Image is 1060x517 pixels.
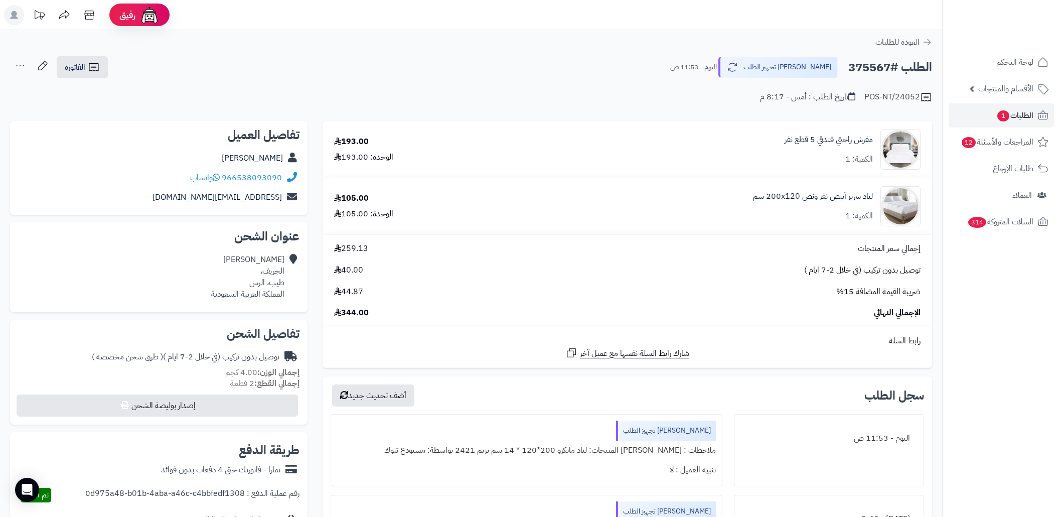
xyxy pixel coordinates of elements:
button: إصدار بوليصة الشحن [17,395,298,417]
span: 12 [962,137,976,148]
img: 1732186588-220107040010-90x90.jpg [881,186,920,226]
h3: سجل الطلب [864,390,924,402]
span: ( طرق شحن مخصصة ) [92,351,163,363]
span: شارك رابط السلة نفسها مع عميل آخر [580,348,689,359]
small: اليوم - 11:53 ص [670,62,717,72]
span: الأقسام والمنتجات [978,82,1033,96]
a: 966538093090 [222,172,282,184]
div: 105.00 [334,193,369,204]
span: 44.87 [334,286,363,298]
div: [PERSON_NAME] تجهيز الطلب [616,421,716,441]
div: تاريخ الطلب : أمس - 8:17 م [760,91,855,103]
a: طلبات الإرجاع [949,157,1054,181]
a: الفاتورة [57,56,108,78]
strong: إجمالي القطع: [254,377,299,390]
strong: إجمالي الوزن: [257,366,299,378]
h2: طريقة الدفع [239,444,299,456]
span: رفيق [119,9,135,21]
div: اليوم - 11:53 ص [740,429,918,448]
div: رقم عملية الدفع : 0d975a48-b01b-4aba-a46c-c4bbfedf1308 [85,488,299,502]
span: طلبات الإرجاع [993,162,1033,176]
span: العملاء [1012,188,1032,202]
div: 193.00 [334,136,369,148]
div: ملاحظات : [PERSON_NAME] المنتجات: لباد مايكرو 200*120 * 14 سم بريم 2421 بواسطة: مستودع تبوك [337,441,716,460]
span: 344.00 [334,307,369,319]
img: ai-face.png [139,5,160,25]
span: 40.00 [334,265,363,276]
a: واتساب [190,172,220,184]
button: أضف تحديث جديد [332,384,414,407]
a: [PERSON_NAME] [222,152,283,164]
small: 2 قطعة [230,377,299,390]
a: لباد سرير أبيض نفر ونص 200x120 سم [753,191,873,202]
a: السلات المتروكة314 [949,210,1054,234]
div: الكمية: 1 [845,154,873,165]
button: [PERSON_NAME] تجهيز الطلب [718,57,838,78]
div: تمارا - فاتورتك حتى 4 دفعات بدون فوائد [161,464,280,476]
div: رابط السلة [327,335,928,347]
h2: تفاصيل العميل [18,129,299,141]
img: 1727179606-110201010688-90x90.jpg [881,130,920,170]
span: توصيل بدون تركيب (في خلال 2-7 ايام ) [804,265,921,276]
span: 259.13 [334,243,368,254]
span: الفاتورة [65,61,85,73]
a: مفرش راحتي فندقي 5 قطع نفر [785,134,873,146]
span: الإجمالي النهائي [874,307,921,319]
span: لوحة التحكم [996,55,1033,69]
h2: عنوان الشحن [18,230,299,242]
a: لوحة التحكم [949,50,1054,74]
small: 4.00 كجم [225,366,299,378]
span: ضريبة القيمة المضافة 15% [836,286,921,298]
span: إجمالي سعر المنتجات [858,243,921,254]
div: الوحدة: 105.00 [334,208,393,220]
a: [EMAIL_ADDRESS][DOMAIN_NAME] [153,191,282,203]
a: تحديثات المنصة [27,5,52,28]
span: المراجعات والأسئلة [961,135,1033,149]
span: العودة للطلبات [875,36,920,48]
a: الطلبات1 [949,103,1054,127]
div: توصيل بدون تركيب (في خلال 2-7 ايام ) [92,351,279,363]
a: المراجعات والأسئلة12 [949,130,1054,154]
div: POS-NT/24052 [864,91,932,103]
div: [PERSON_NAME] الجريف، طيب، الرس المملكة العربية السعودية [211,254,284,300]
span: 314 [968,217,986,228]
div: الكمية: 1 [845,210,873,222]
span: السلات المتروكة [967,215,1033,229]
h2: الطلب #375567 [848,57,932,78]
div: Open Intercom Messenger [15,478,39,502]
a: العودة للطلبات [875,36,932,48]
span: 1 [997,110,1009,121]
a: شارك رابط السلة نفسها مع عميل آخر [565,347,689,359]
div: الوحدة: 193.00 [334,152,393,163]
div: تنبيه العميل : لا [337,460,716,480]
a: العملاء [949,183,1054,207]
span: الطلبات [996,108,1033,122]
h2: تفاصيل الشحن [18,328,299,340]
